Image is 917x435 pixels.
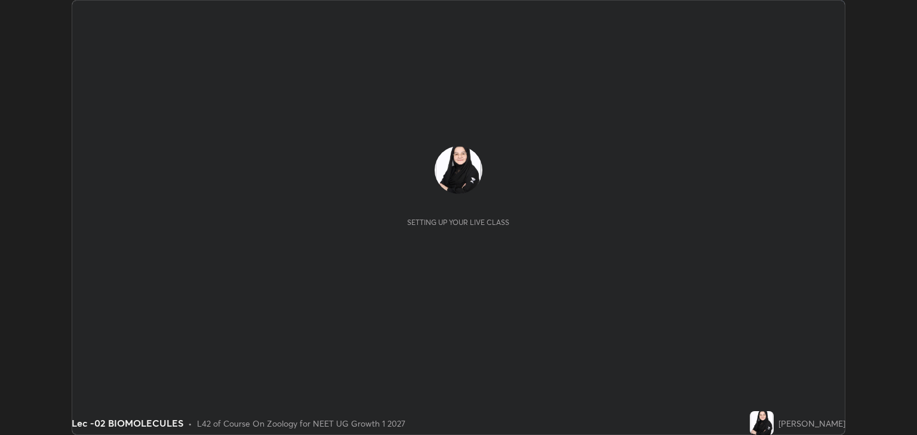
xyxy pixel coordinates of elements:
img: 057c7c02de2049eba9048d9a0593b0e0.jpg [750,411,774,435]
img: 057c7c02de2049eba9048d9a0593b0e0.jpg [435,146,482,194]
div: Lec -02 BIOMOLECULES [72,416,183,430]
div: [PERSON_NAME] [778,417,845,430]
div: Setting up your live class [407,218,509,227]
div: L42 of Course On Zoology for NEET UG Growth 1 2027 [197,417,405,430]
div: • [188,417,192,430]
